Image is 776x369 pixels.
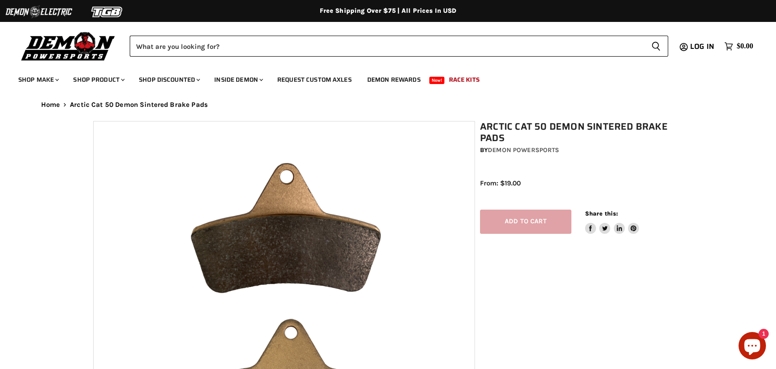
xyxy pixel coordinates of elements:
nav: Breadcrumbs [23,101,754,109]
ul: Main menu [11,67,751,89]
a: Inside Demon [207,70,269,89]
img: Demon Powersports [18,30,118,62]
form: Product [130,36,668,57]
a: Demon Rewards [360,70,428,89]
a: Home [41,101,60,109]
a: Shop Discounted [132,70,206,89]
img: TGB Logo 2 [73,3,142,21]
button: Search [644,36,668,57]
span: $0.00 [737,42,753,51]
aside: Share this: [585,210,639,234]
a: $0.00 [720,40,758,53]
a: Shop Make [11,70,64,89]
div: by [480,145,688,155]
h1: Arctic Cat 50 Demon Sintered Brake Pads [480,121,688,144]
a: Race Kits [442,70,486,89]
a: Demon Powersports [488,146,559,154]
a: Log in [686,42,720,51]
span: Log in [690,41,714,52]
a: Shop Product [66,70,130,89]
span: New! [429,77,445,84]
span: From: $19.00 [480,179,521,187]
a: Request Custom Axles [270,70,359,89]
input: Search [130,36,644,57]
inbox-online-store-chat: Shopify online store chat [736,332,769,362]
span: Share this: [585,210,618,217]
img: Demon Electric Logo 2 [5,3,73,21]
div: Free Shipping Over $75 | All Prices In USD [23,7,754,15]
span: Arctic Cat 50 Demon Sintered Brake Pads [70,101,208,109]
